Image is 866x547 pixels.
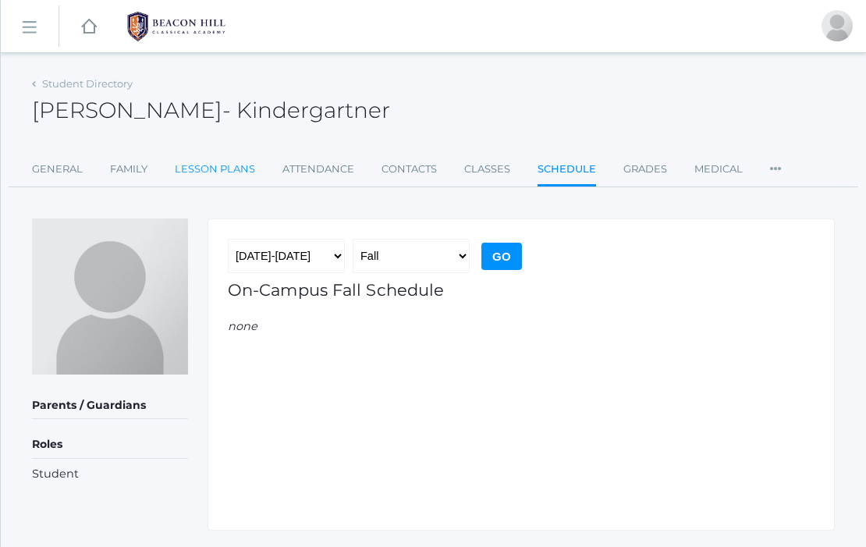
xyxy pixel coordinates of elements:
img: Teddy Dahlstrom [32,218,188,375]
em: none [228,318,815,336]
a: Classes [464,154,510,185]
input: Go [481,243,522,270]
a: General [32,154,83,185]
a: Family [110,154,147,185]
span: - Kindergartner [222,97,390,123]
a: Attendance [282,154,354,185]
div: Julia Dahlstrom [822,10,853,41]
h5: Roles [32,432,188,458]
a: Lesson Plans [175,154,255,185]
li: Student [32,466,188,483]
h5: Parents / Guardians [32,392,188,419]
a: Contacts [382,154,437,185]
h2: [PERSON_NAME] [32,98,390,123]
a: Grades [623,154,667,185]
a: Student Directory [42,77,133,90]
h1: On-Campus Fall Schedule [228,281,815,299]
a: Medical [694,154,743,185]
a: Schedule [538,154,596,187]
img: 1_BHCALogos-05.png [118,7,235,46]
